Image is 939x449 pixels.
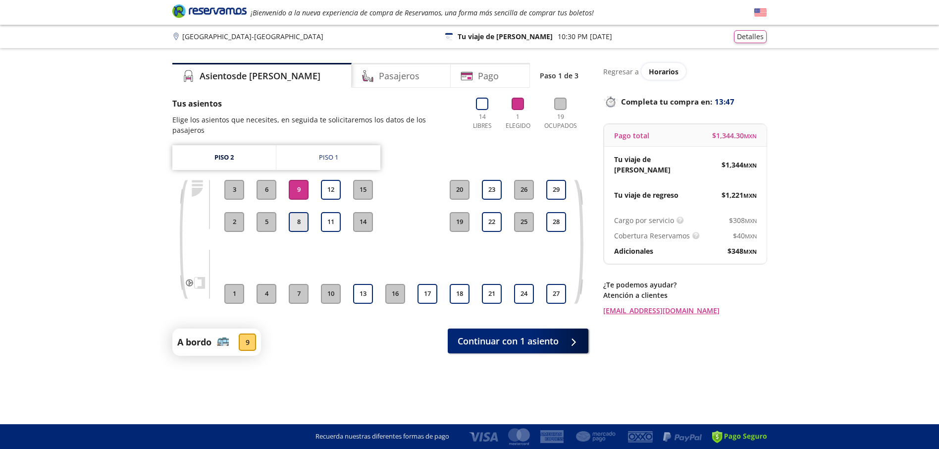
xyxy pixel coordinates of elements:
[503,112,533,130] p: 1 Elegido
[603,280,767,290] p: ¿Te podemos ayudar?
[177,336,211,349] p: A bordo
[540,70,578,81] p: Paso 1 de 3
[540,112,581,130] p: 19 Ocupados
[450,212,469,232] button: 19
[469,112,496,130] p: 14 Libres
[224,180,244,200] button: 3
[321,180,341,200] button: 12
[649,67,678,76] span: Horarios
[450,180,469,200] button: 20
[514,180,534,200] button: 26
[200,69,320,83] h4: Asientos de [PERSON_NAME]
[745,217,757,224] small: MXN
[754,6,767,19] button: English
[417,284,437,304] button: 17
[172,3,247,18] i: Brand Logo
[224,212,244,232] button: 2
[614,246,653,256] p: Adicionales
[733,230,757,241] span: $ 40
[482,284,502,304] button: 21
[722,160,757,170] span: $ 1,344
[603,305,767,316] a: [EMAIL_ADDRESS][DOMAIN_NAME]
[734,30,767,43] button: Detalles
[448,329,588,353] button: Continuar con 1 asiento
[546,284,566,304] button: 27
[614,230,690,241] p: Cobertura Reservamos
[353,212,373,232] button: 14
[478,69,499,83] h4: Pago
[743,162,757,169] small: MXN
[289,180,309,200] button: 9
[458,31,553,42] p: Tu viaje de [PERSON_NAME]
[450,284,469,304] button: 18
[743,192,757,199] small: MXN
[728,246,757,256] span: $ 348
[546,212,566,232] button: 28
[603,95,767,109] p: Completa tu compra en :
[239,334,256,351] div: 9
[315,432,449,442] p: Recuerda nuestras diferentes formas de pago
[321,212,341,232] button: 11
[182,31,323,42] p: [GEOGRAPHIC_DATA] - [GEOGRAPHIC_DATA]
[172,98,459,110] p: Tus asientos
[172,145,276,170] a: Piso 2
[172,114,459,135] p: Elige los asientos que necesites, en seguida te solicitaremos los datos de los pasajeros
[744,132,757,140] small: MXN
[514,284,534,304] button: 24
[224,284,244,304] button: 1
[603,66,639,77] p: Regresar a
[558,31,612,42] p: 10:30 PM [DATE]
[729,215,757,225] span: $ 308
[712,130,757,141] span: $ 1,344.30
[257,180,276,200] button: 6
[379,69,419,83] h4: Pasajeros
[289,284,309,304] button: 7
[257,212,276,232] button: 5
[482,180,502,200] button: 23
[614,130,649,141] p: Pago total
[319,153,338,163] div: Piso 1
[257,284,276,304] button: 4
[353,284,373,304] button: 13
[482,212,502,232] button: 22
[172,3,247,21] a: Brand Logo
[715,96,734,108] span: 13:47
[722,190,757,200] span: $ 1,221
[546,180,566,200] button: 29
[743,248,757,255] small: MXN
[458,335,559,348] span: Continuar con 1 asiento
[745,232,757,240] small: MXN
[614,215,674,225] p: Cargo por servicio
[614,190,678,200] p: Tu viaje de regreso
[353,180,373,200] button: 15
[385,284,405,304] button: 16
[289,212,309,232] button: 8
[603,290,767,300] p: Atención a clientes
[603,63,767,80] div: Regresar a ver horarios
[276,145,380,170] a: Piso 1
[514,212,534,232] button: 25
[251,8,594,17] em: ¡Bienvenido a la nueva experiencia de compra de Reservamos, una forma más sencilla de comprar tus...
[614,154,685,175] p: Tu viaje de [PERSON_NAME]
[321,284,341,304] button: 10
